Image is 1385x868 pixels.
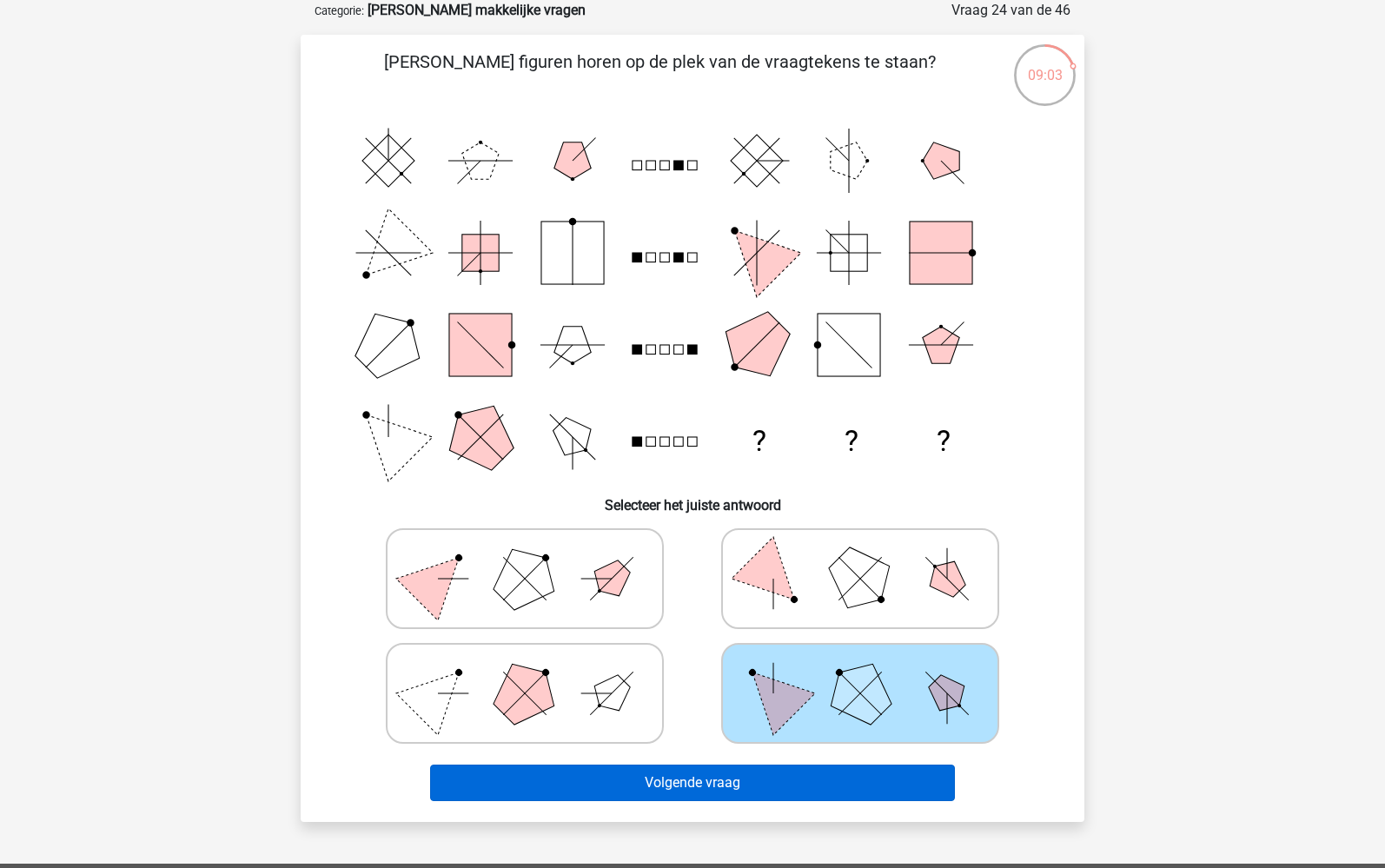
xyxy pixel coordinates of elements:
[1012,43,1077,86] div: 09:03
[328,483,1057,514] h6: Selecteer het juiste antwoord
[937,424,951,458] text: ?
[752,424,766,458] text: ?
[328,49,991,101] p: [PERSON_NAME] figuren horen op de plek van de vraagtekens te staan?
[430,765,956,801] button: Volgende vraag
[368,2,586,18] strong: [PERSON_NAME] makkelijke vragen
[845,424,858,458] text: ?
[315,4,364,17] small: Categorie:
